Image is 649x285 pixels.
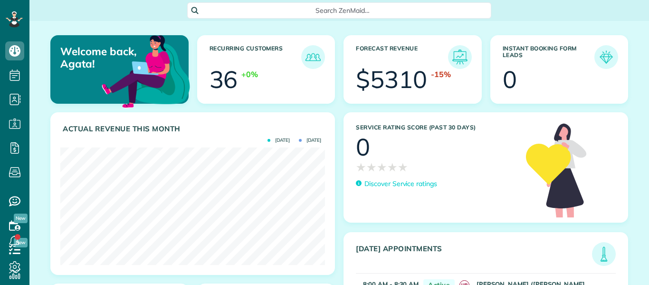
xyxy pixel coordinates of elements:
span: [DATE] [267,138,290,143]
div: 0 [356,135,370,159]
a: Discover Service ratings [356,179,437,189]
div: -15% [431,69,451,80]
span: ★ [398,159,408,176]
h3: Forecast Revenue [356,45,448,69]
span: [DATE] [299,138,321,143]
span: ★ [387,159,398,176]
div: 36 [210,68,238,91]
img: icon_forecast_revenue-8c13a41c7ed35a8dcfafea3cbb826a0462acb37728057bba2d056411b612bbbe.png [450,48,469,67]
span: ★ [366,159,377,176]
img: icon_form_leads-04211a6a04a5b2264e4ee56bc0799ec3eb69b7e499cbb523a139df1d13a81ae0.png [597,48,616,67]
h3: Recurring Customers [210,45,302,69]
h3: Actual Revenue this month [63,125,325,133]
span: ★ [356,159,366,176]
p: Welcome back, Agata! [60,45,143,70]
span: New [14,214,28,223]
p: Discover Service ratings [364,179,437,189]
div: +0% [241,69,258,80]
h3: Instant Booking Form Leads [503,45,595,69]
img: icon_todays_appointments-901f7ab196bb0bea1936b74009e4eb5ffbc2d2711fa7634e0d609ed5ef32b18b.png [594,245,613,264]
div: $5310 [356,68,427,91]
img: icon_recurring_customers-cf858462ba22bcd05b5a5880d41d6543d210077de5bb9ebc9590e49fd87d84ed.png [304,48,323,67]
div: 0 [503,68,517,91]
img: dashboard_welcome-42a62b7d889689a78055ac9021e634bf52bae3f8056760290aed330b23ab8690.png [100,24,192,117]
span: ★ [377,159,387,176]
h3: [DATE] Appointments [356,245,592,266]
h3: Service Rating score (past 30 days) [356,124,516,131]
